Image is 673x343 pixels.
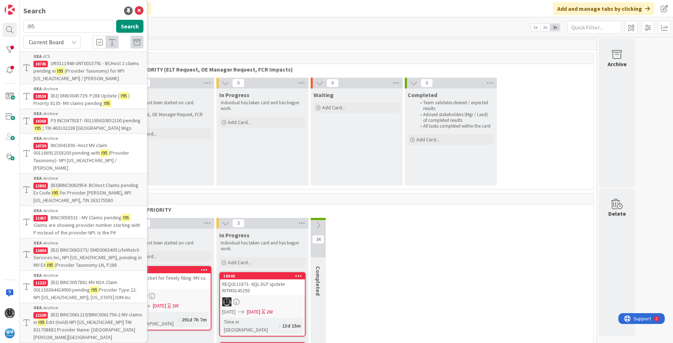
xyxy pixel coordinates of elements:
a: OEA ›Archive10538(B2) DMD0045739- P288 Update (I95) Priority 8135- MV claims pendingI95 [20,84,147,109]
mark: I95 [100,149,109,157]
mark: I95 [122,214,131,221]
div: ICS [33,53,143,60]
img: avatar [5,328,15,338]
input: Search for title... [23,20,113,33]
img: KG [222,297,232,307]
a: OEA ›Archive11223(B2) BINC0057861-MV NSA Claim 001156364424900 pendingI95Provider Type 22: NPI [U... [20,271,147,303]
span: 3x [550,24,560,31]
mark: I95 [119,92,128,100]
span: (B2) BINC0057861-MV NSA Claim 001156364424900 pending [33,279,117,293]
mark: I95 [46,261,55,269]
div: Archive [33,207,143,214]
span: (B2) BINC0063373/ DMD0063400 LifeWatch Services Inc, NPI [US_HEALTHCARE_NPI], pending in MV EX [33,247,142,268]
div: Time in [GEOGRAPHIC_DATA] [128,312,179,328]
a: OEA ›Archive12604(B2) BINC0063373/ DMD0063400 LifeWatch Services Inc, NPI [US_HEALTHCARE_NPI], pe... [20,238,147,271]
span: In Progress [219,232,249,239]
mark: I95 [102,100,111,107]
div: REQ0111871- 6QL DLP update RITM0145293 [220,279,305,295]
span: : [279,322,280,330]
a: OEA ›ICS18745UR0111948-UNT0015791 - BCHost 2 claims pending inI95(Provider Taxonomy) for NPI [US_... [20,51,147,84]
span: Completed [408,91,437,99]
div: Archive [33,110,143,117]
div: KG [126,291,211,301]
span: INC0041893- Host MV claim 001166912558200 pending with [33,142,107,156]
span: HIGH PRIORITY (ELT Request, OE Manager Request, FCR Impacts) [123,66,585,73]
span: 0 [326,79,339,87]
b: OEA › [33,175,44,181]
div: 1 [37,3,39,9]
span: [DATE] [222,308,235,316]
span: 34 [312,235,324,244]
a: OEA ›Archive12801(B3)BINC0063954- BCHost Claims pending Ex CodeI95for Provider [PERSON_NAME], NPI... [20,173,147,206]
a: 18949REQ0111871- 6QL DLP update RITM0145293KG[DATE][DATE]2WTime in [GEOGRAPHIC_DATA]:13d 15m [219,272,306,337]
div: 16268 [33,118,48,124]
div: Archive [608,60,627,68]
div: 18949 [220,273,305,279]
span: (B3)BINC0063954- BCHost Claims pending Ex Code [33,182,138,196]
span: [DATE] [247,308,260,316]
span: 0 [421,79,433,87]
li: Team validates desired / expected results [416,100,493,112]
b: OEA › [33,54,44,59]
div: 2W [172,302,179,310]
span: Add Card... [416,136,439,143]
div: Delete [608,209,626,218]
mark: I95 [90,286,99,294]
div: Archive [33,135,143,142]
b: OEA › [33,273,44,278]
div: 2W [266,308,273,316]
mark: I95 [33,124,42,132]
span: Waiting [313,91,334,99]
a: OEA ›Archive16268P3 INC0479187- 001165620852100 pendingI95; TIN 463102238 [GEOGRAPHIC_DATA] Wigs [20,109,147,134]
p: Individual has taken card and has begun work. [221,100,304,112]
div: 18949REQ0111871- 6QL DLP update RITM0145293 [220,273,305,295]
span: 3 [232,219,244,228]
span: (Provider Taxonomy)- NPI [US_HEALTHCARE_NPI] / [PERSON_NAME] [33,150,129,171]
div: 18745 [33,61,48,67]
div: KG [220,297,305,307]
input: Quick Filter... [567,21,621,34]
div: 11457 [33,215,48,221]
span: Add Card... [322,104,345,111]
div: 10538 [33,93,48,100]
div: Search [23,5,46,16]
b: OEA › [33,86,44,91]
div: Archive [33,86,143,92]
span: 2x [540,24,550,31]
span: 1x [531,24,540,31]
mark: I95 [37,319,46,326]
div: 16739 [33,143,48,149]
span: Add Card... [228,259,251,266]
span: [DATE] [153,302,166,310]
span: BINC0058531 - MV Claims pending [51,214,122,221]
mark: I95 [56,67,65,75]
li: All tasks completed within the card [416,123,493,129]
span: (Provider Taxonomy-LN, P288 [55,262,117,268]
span: Support [15,1,33,10]
span: (B2) BINC0061219/BINC0061756-2 MV claims in [33,311,142,325]
a: OEA ›Archive16739INC0041893- Host MV claim 001166912558200 pending withI95(Provider Taxonomy)- NP... [20,134,147,173]
img: KG [5,308,15,318]
div: 11223 [33,280,48,286]
b: OEA › [33,305,44,310]
div: Create Ticket for Timely filing: MV vs. HRP [126,273,211,289]
div: 12604 [33,247,48,254]
p: Work has not been started on card. [127,100,210,106]
p: Work has not been started on card. [127,240,210,246]
img: Visit kanbanzone.com [5,5,15,15]
div: 12109 [33,312,48,319]
div: Time in [GEOGRAPHIC_DATA] [222,318,279,334]
div: Archive [33,240,143,246]
span: . Claims are showing provider number starting with P instead of the provider NPI. Is the P# [33,214,140,236]
span: P3 INC0479187- 001165620852100 pending [51,117,141,124]
div: Add and manage tabs by clicking [553,2,654,15]
span: NORMAL PRIORITY [123,206,585,213]
span: In Progress [219,91,249,99]
span: Current Board [29,38,64,46]
p: Individual has taken card and has begun work. [221,240,304,252]
b: OEA › [33,111,44,116]
span: (B2) DMD0045739- P288 Update ( [51,92,119,99]
b: OEA › [33,208,44,213]
div: 12801 [33,183,48,189]
div: 18949 [223,274,305,279]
